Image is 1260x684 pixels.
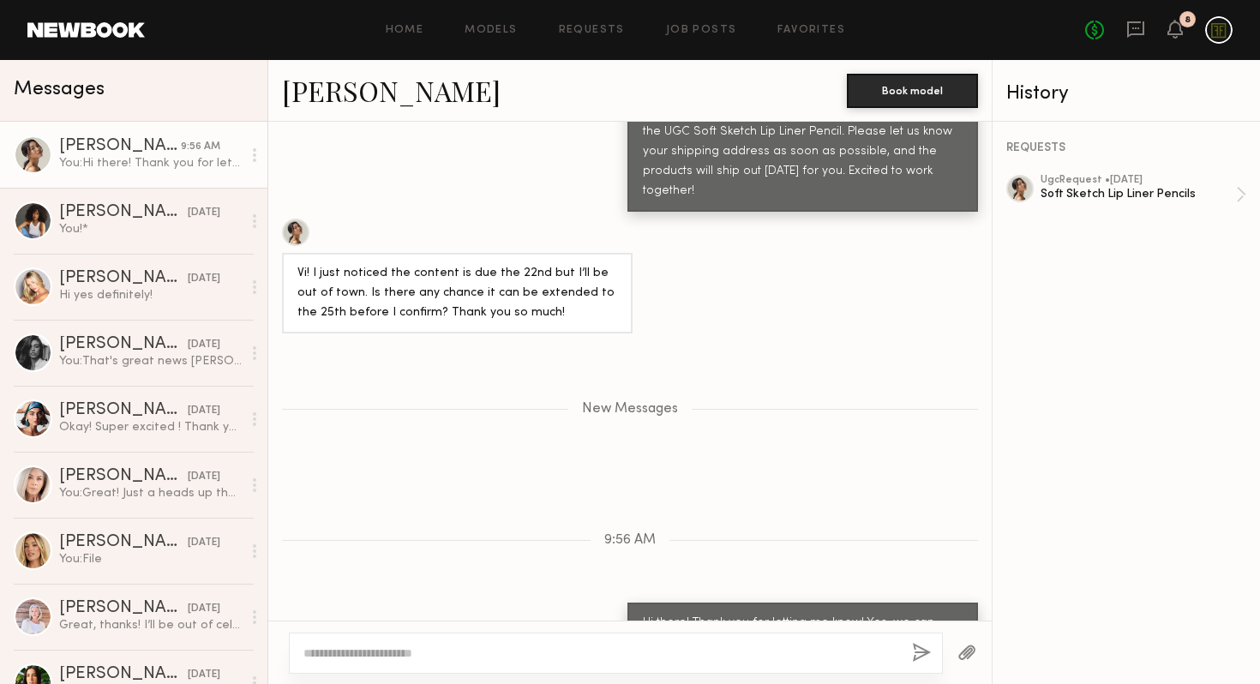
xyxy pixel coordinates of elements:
[59,551,242,567] div: You: File
[59,287,242,303] div: Hi yes definitely!
[59,336,188,353] div: [PERSON_NAME]
[59,419,242,435] div: Okay! Super excited ! Thank you ! You too xx
[59,204,188,221] div: [PERSON_NAME]
[59,485,242,501] div: You: Great! Just a heads up that the lip pencils will ship out early next week. I'll follow up wi...
[59,402,188,419] div: [PERSON_NAME]
[559,25,625,36] a: Requests
[188,403,220,419] div: [DATE]
[59,353,242,369] div: You: That's great news [PERSON_NAME]! We're so excited to see your video and thank you for confir...
[604,533,656,548] span: 9:56 AM
[188,469,220,485] div: [DATE]
[643,614,963,653] div: Hi there! Thank you for letting me know! Yes, we can extend your due date out to the 25th
[188,337,220,353] div: [DATE]
[1041,175,1246,214] a: ugcRequest •[DATE]Soft Sketch Lip Liner Pencils
[59,468,188,485] div: [PERSON_NAME]
[386,25,424,36] a: Home
[1041,175,1236,186] div: ugc Request • [DATE]
[188,535,220,551] div: [DATE]
[1041,186,1236,202] div: Soft Sketch Lip Liner Pencils
[465,25,517,36] a: Models
[847,82,978,97] a: Book model
[59,221,242,237] div: You!*
[188,601,220,617] div: [DATE]
[282,72,501,109] a: [PERSON_NAME]
[297,264,617,323] div: Vi! I just noticed the content is due the 22nd but I’ll be out of town. Is there any chance it ca...
[643,103,963,201] div: Hi [PERSON_NAME], we just approved your request for the UGC Soft Sketch Lip Liner Pencil. Please ...
[582,402,678,417] span: New Messages
[188,205,220,221] div: [DATE]
[59,666,188,683] div: [PERSON_NAME]
[59,600,188,617] div: [PERSON_NAME]
[59,155,242,171] div: You: Hi there! Thank you for letting me know! Yes, we can extend your due date out to the 25th
[188,271,220,287] div: [DATE]
[14,80,105,99] span: Messages
[1006,84,1246,104] div: History
[188,667,220,683] div: [DATE]
[1006,142,1246,154] div: REQUESTS
[181,139,220,155] div: 9:56 AM
[1185,15,1191,25] div: 8
[666,25,737,36] a: Job Posts
[777,25,845,36] a: Favorites
[59,534,188,551] div: [PERSON_NAME]
[59,617,242,633] div: Great, thanks! I’ll be out of cell service here and there but will check messages whenever I have...
[59,138,181,155] div: [PERSON_NAME]
[59,270,188,287] div: [PERSON_NAME]
[847,74,978,108] button: Book model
